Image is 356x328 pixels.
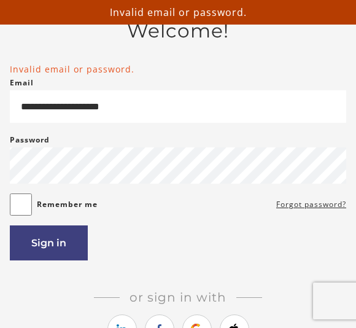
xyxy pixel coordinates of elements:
[120,290,236,305] span: Or sign in with
[37,197,98,212] label: Remember me
[10,63,346,76] li: Invalid email or password.
[10,76,34,90] label: Email
[10,225,88,260] button: Sign in
[276,197,346,212] a: Forgot password?
[5,5,351,20] p: Invalid email or password.
[10,133,50,147] label: Password
[10,20,346,43] h2: Welcome!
